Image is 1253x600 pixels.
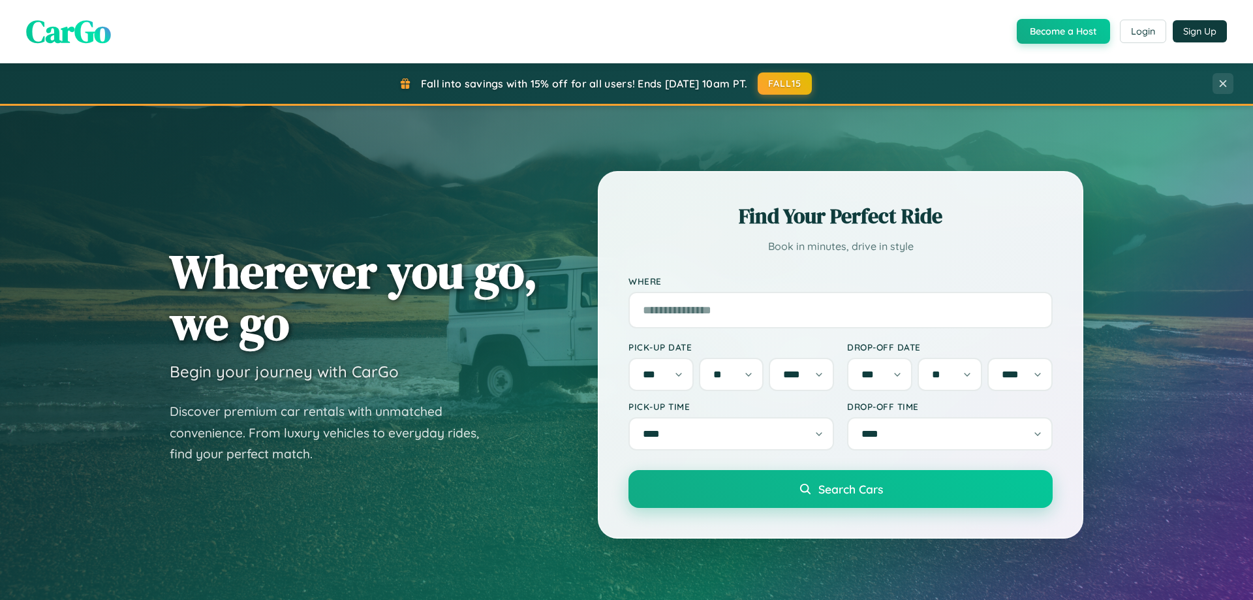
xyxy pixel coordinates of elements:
span: CarGo [26,10,111,53]
label: Drop-off Time [847,401,1053,412]
h2: Find Your Perfect Ride [628,202,1053,230]
label: Where [628,276,1053,287]
label: Drop-off Date [847,341,1053,353]
p: Discover premium car rentals with unmatched convenience. From luxury vehicles to everyday rides, ... [170,401,496,465]
p: Book in minutes, drive in style [628,237,1053,256]
button: Login [1120,20,1166,43]
button: FALL15 [758,72,812,95]
label: Pick-up Date [628,341,834,353]
button: Search Cars [628,470,1053,508]
button: Sign Up [1173,20,1227,42]
span: Search Cars [818,482,883,496]
span: Fall into savings with 15% off for all users! Ends [DATE] 10am PT. [421,77,748,90]
button: Become a Host [1017,19,1110,44]
h1: Wherever you go, we go [170,245,538,349]
label: Pick-up Time [628,401,834,412]
h3: Begin your journey with CarGo [170,362,399,381]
